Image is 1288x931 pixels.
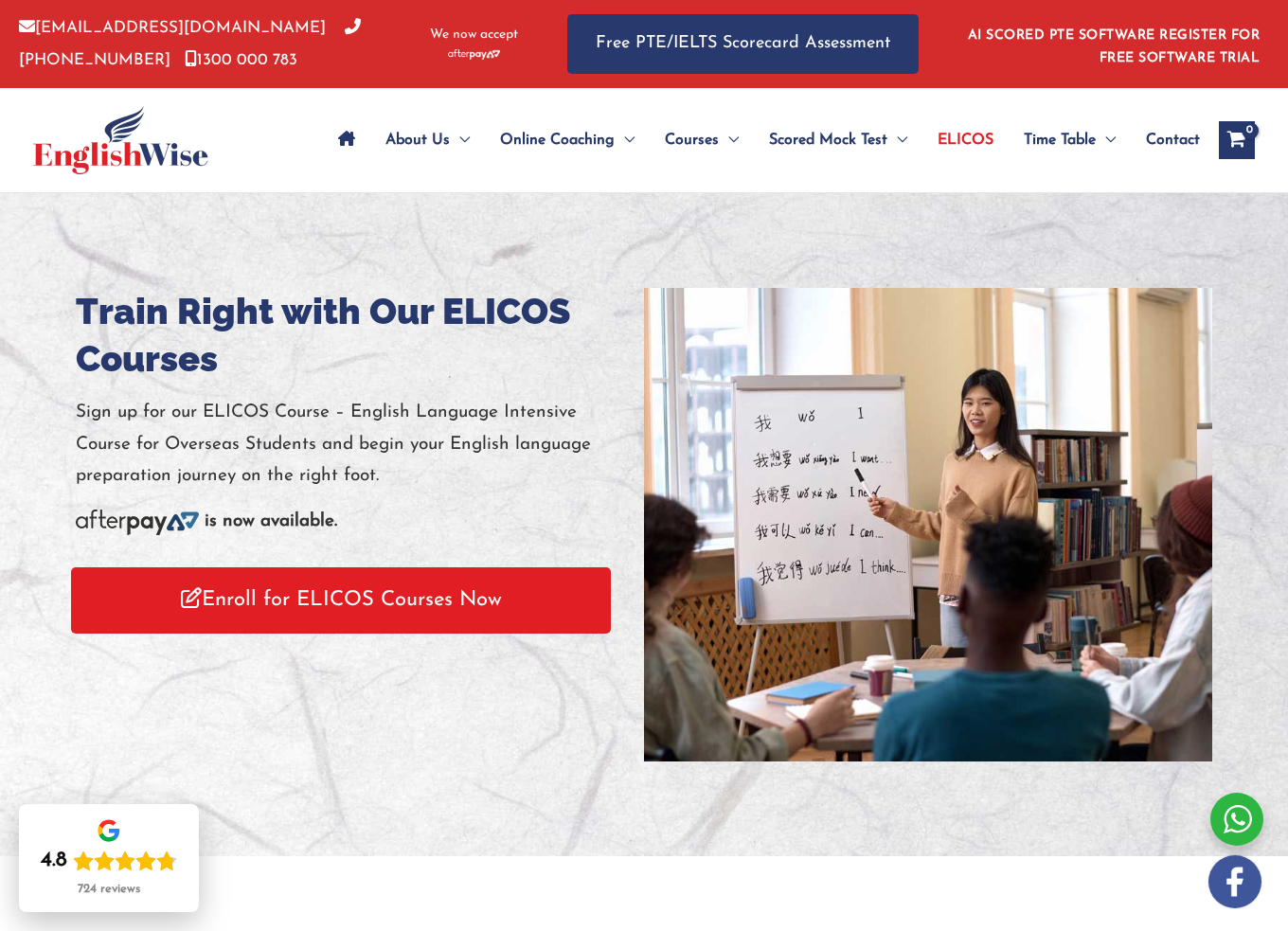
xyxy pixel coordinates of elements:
[33,106,208,174] img: cropped-ew-logo
[968,28,1261,65] a: AI SCORED PTE SOFTWARE REGISTER FOR FREE SOFTWARE TRIAL
[430,26,518,45] span: We now accept
[887,107,907,173] span: Menu Toggle
[1096,107,1116,173] span: Menu Toggle
[448,49,500,60] img: Afterpay-Logo
[665,107,719,173] span: Courses
[1219,121,1255,159] a: View Shopping Cart, empty
[71,567,611,633] a: Enroll for ELICOS Courses Now
[323,107,1200,173] nav: Site Navigation: Main Menu
[1131,107,1200,173] a: Contact
[650,107,754,173] a: CoursesMenu Toggle
[615,107,635,173] span: Menu Toggle
[370,107,485,173] a: About UsMenu Toggle
[957,13,1269,75] aside: Header Widget 1
[76,397,644,492] p: Sign up for our ELICOS Course – English Language Intensive Course for Overseas Students and begin...
[41,848,67,874] div: 4.8
[76,510,199,535] img: Afterpay-Logo
[1208,855,1261,908] img: white-facebook.png
[500,107,615,173] span: Online Coaching
[567,14,919,74] a: Free PTE/IELTS Scorecard Assessment
[1146,107,1200,173] span: Contact
[19,20,361,67] a: [PHONE_NUMBER]
[78,882,140,897] div: 724 reviews
[205,512,337,530] b: is now available.
[485,107,650,173] a: Online CoachingMenu Toggle
[1009,107,1131,173] a: Time TableMenu Toggle
[1024,107,1096,173] span: Time Table
[719,107,739,173] span: Menu Toggle
[41,848,177,874] div: Rating: 4.8 out of 5
[938,107,993,173] span: ELICOS
[76,288,644,383] h1: Train Right with Our ELICOS Courses
[385,107,450,173] span: About Us
[450,107,470,173] span: Menu Toggle
[754,107,922,173] a: Scored Mock TestMenu Toggle
[185,52,297,68] a: 1300 000 783
[922,107,1009,173] a: ELICOS
[19,20,326,36] a: [EMAIL_ADDRESS][DOMAIN_NAME]
[769,107,887,173] span: Scored Mock Test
